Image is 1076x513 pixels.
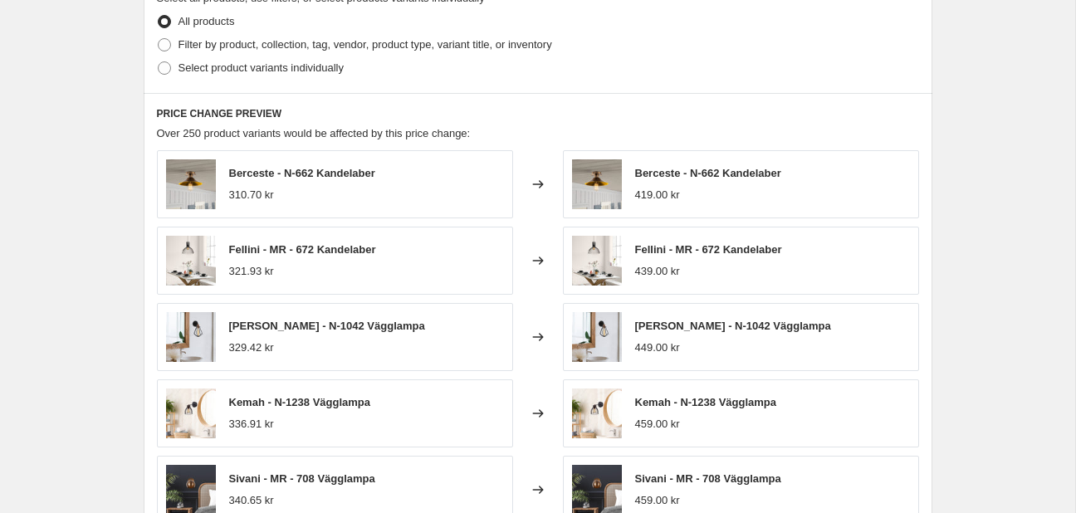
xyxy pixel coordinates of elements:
[229,416,274,432] div: 336.91 kr
[157,127,471,139] span: Over 250 product variants would be affected by this price change:
[157,107,919,120] h6: PRICE CHANGE PREVIEW
[166,236,216,286] img: 527ABY1754_20-_201_80x.jpg
[635,396,777,408] span: Kemah - N-1238 Vägglampa
[635,320,831,332] span: [PERSON_NAME] - N-1042 Vägglampa
[572,388,622,438] img: 525NOR3184_20-_201_80x.jpg
[635,416,680,432] div: 459.00 kr
[635,472,781,485] span: Sivani - MR - 708 Vägglampa
[166,388,216,438] img: 525NOR3184_20-_201_80x.jpg
[572,312,622,362] img: 525NOR3171_20-_201_80x.jpg
[179,61,344,74] span: Select product variants individually
[229,263,274,280] div: 321.93 kr
[229,243,376,256] span: Fellini - MR - 672 Kandelaber
[635,340,680,356] div: 449.00 kr
[572,159,622,209] img: 525NOR1304_20-_201_80x.jpg
[179,15,235,27] span: All products
[229,187,274,203] div: 310.70 kr
[635,243,782,256] span: Fellini - MR - 672 Kandelaber
[635,492,680,509] div: 459.00 kr
[229,167,375,179] span: Berceste - N-662 Kandelaber
[166,159,216,209] img: 525NOR1304_20-_201_80x.jpg
[635,263,680,280] div: 439.00 kr
[229,492,274,509] div: 340.65 kr
[166,312,216,362] img: 525NOR3171_20-_201_80x.jpg
[635,187,680,203] div: 419.00 kr
[635,167,781,179] span: Berceste - N-662 Kandelaber
[179,38,552,51] span: Filter by product, collection, tag, vendor, product type, variant title, or inventory
[229,472,375,485] span: Sivani - MR - 708 Vägglampa
[229,320,425,332] span: [PERSON_NAME] - N-1042 Vägglampa
[229,396,371,408] span: Kemah - N-1238 Vägglampa
[229,340,274,356] div: 329.42 kr
[572,236,622,286] img: 527ABY1754_20-_201_80x.jpg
